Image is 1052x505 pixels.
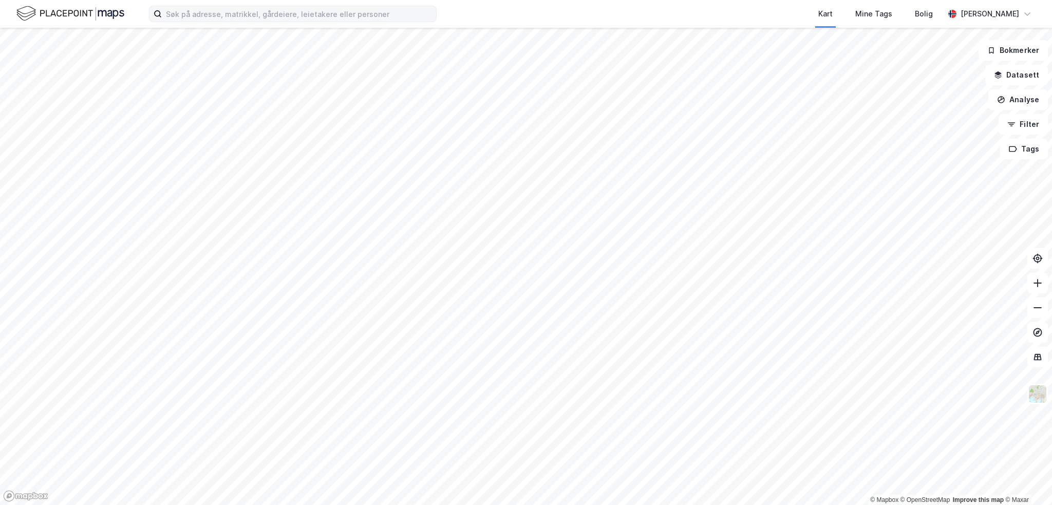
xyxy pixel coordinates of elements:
[855,8,892,20] div: Mine Tags
[1001,456,1052,505] iframe: Chat Widget
[3,490,48,502] a: Mapbox homepage
[961,8,1019,20] div: [PERSON_NAME]
[988,89,1048,110] button: Analyse
[818,8,833,20] div: Kart
[900,496,950,503] a: OpenStreetMap
[1028,384,1047,404] img: Z
[1000,139,1048,159] button: Tags
[915,8,933,20] div: Bolig
[870,496,898,503] a: Mapbox
[953,496,1004,503] a: Improve this map
[979,40,1048,61] button: Bokmerker
[1001,456,1052,505] div: Kontrollprogram for chat
[16,5,124,23] img: logo.f888ab2527a4732fd821a326f86c7f29.svg
[999,114,1048,135] button: Filter
[162,6,436,22] input: Søk på adresse, matrikkel, gårdeiere, leietakere eller personer
[985,65,1048,85] button: Datasett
